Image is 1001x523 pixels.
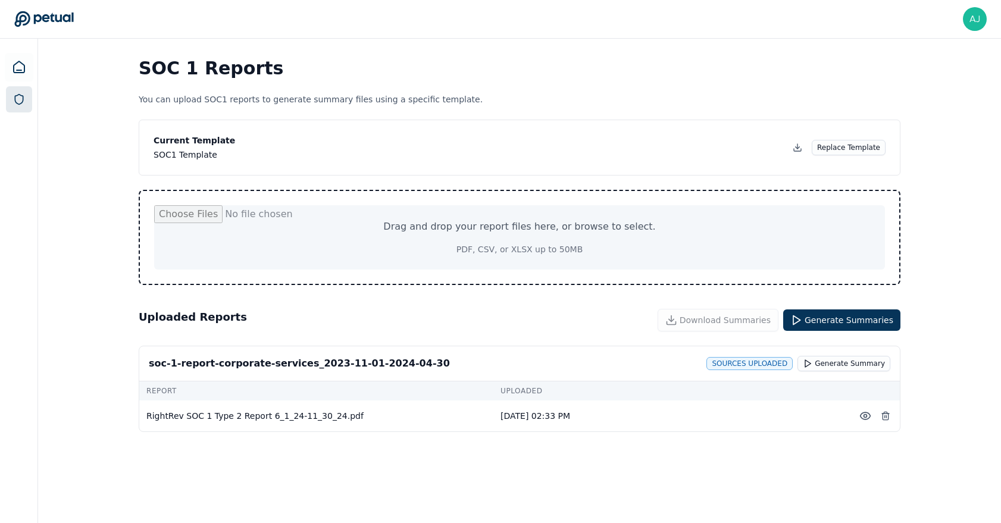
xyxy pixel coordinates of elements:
[658,309,778,331] button: Download Summaries
[876,405,895,427] button: Delete Report
[5,53,33,82] a: Dashboard
[493,400,847,431] td: [DATE] 02:33 PM
[6,86,32,112] a: SOC
[14,11,74,27] a: Go to Dashboard
[812,140,886,155] button: Replace Template
[797,356,890,371] button: Generate Summary
[139,93,900,105] p: You can upload SOC1 reports to generate summary files using a specific template.
[139,309,247,331] h2: Uploaded Reports
[154,134,235,146] p: Current Template
[493,381,847,400] td: Uploaded
[149,356,450,371] div: soc-1-report-corporate-services_2023-11-01-2024-04-30
[139,58,900,79] h1: SOC 1 Reports
[706,357,793,370] div: sources uploaded
[154,149,235,161] div: SOC1 Template
[783,309,900,331] button: Generate Summaries
[788,138,807,157] button: Download Template
[139,381,493,400] td: Report
[855,405,876,427] button: Preview File (hover for quick preview, click for full view)
[139,400,493,431] td: RightRev SOC 1 Type 2 Report 6_1_24-11_30_24.pdf
[963,7,987,31] img: ajay.rengarajan@snowflake.com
